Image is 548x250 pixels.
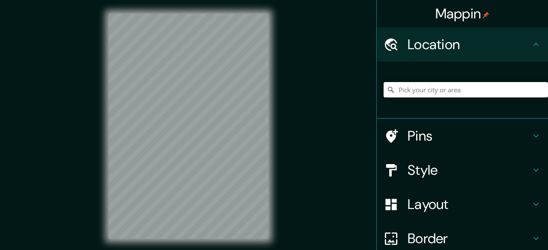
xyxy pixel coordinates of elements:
div: Location [377,27,548,62]
div: Layout [377,187,548,221]
h4: Style [408,162,531,179]
h4: Pins [408,127,531,144]
div: Pins [377,119,548,153]
canvas: Map [109,14,268,239]
h4: Layout [408,196,531,213]
input: Pick your city or area [384,82,548,97]
h4: Border [408,230,531,247]
h4: Mappin [435,5,490,22]
img: pin-icon.png [482,12,489,18]
h4: Location [408,36,531,53]
div: Style [377,153,548,187]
